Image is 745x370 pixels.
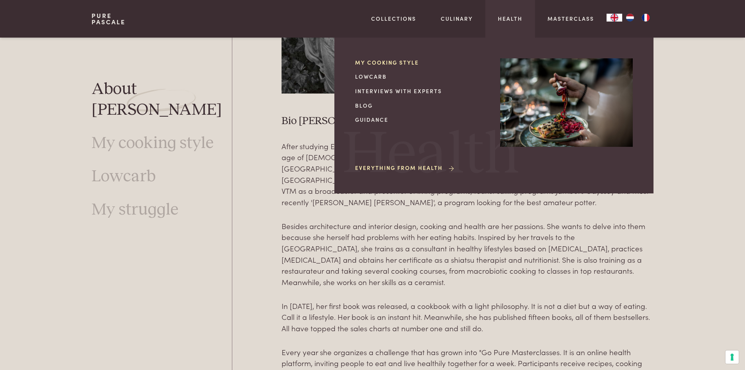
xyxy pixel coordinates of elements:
a: Lowcarb [355,72,488,81]
p: After studying Economic Sciences, [PERSON_NAME] travels the world as an international photo model... [282,141,653,208]
a: My cooking style [355,58,488,67]
a: Collections [371,14,416,23]
a: NL [622,14,638,22]
h3: Bio [PERSON_NAME] [282,114,653,128]
a: PurePascale [92,13,126,25]
a: Health [498,14,522,23]
ul: Language list [622,14,653,22]
a: Blog [355,101,488,110]
a: Everything from Health [355,164,455,172]
p: In [DATE], her first book was released, a cookbook with a light philosophy. It is not a diet but ... [282,300,653,334]
div: Language [607,14,622,22]
a: Culinary [441,14,473,23]
span: Health [343,125,519,185]
a: About [PERSON_NAME] [92,79,232,121]
a: Masterclass [548,14,594,23]
img: Health [500,58,633,147]
a: Interviews with experts [355,87,488,95]
button: Your consent preferences for tracking technologies [725,350,739,364]
aside: Language selected: English [607,14,653,22]
a: EN [607,14,622,22]
a: My struggle [92,200,178,220]
a: Lowcarb [92,166,156,187]
a: My cooking style [92,133,214,154]
a: FR [638,14,653,22]
p: Besides architecture and interior design, cooking and health are her passions. She wants to delve... [282,220,653,288]
a: Guidance [355,116,488,124]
